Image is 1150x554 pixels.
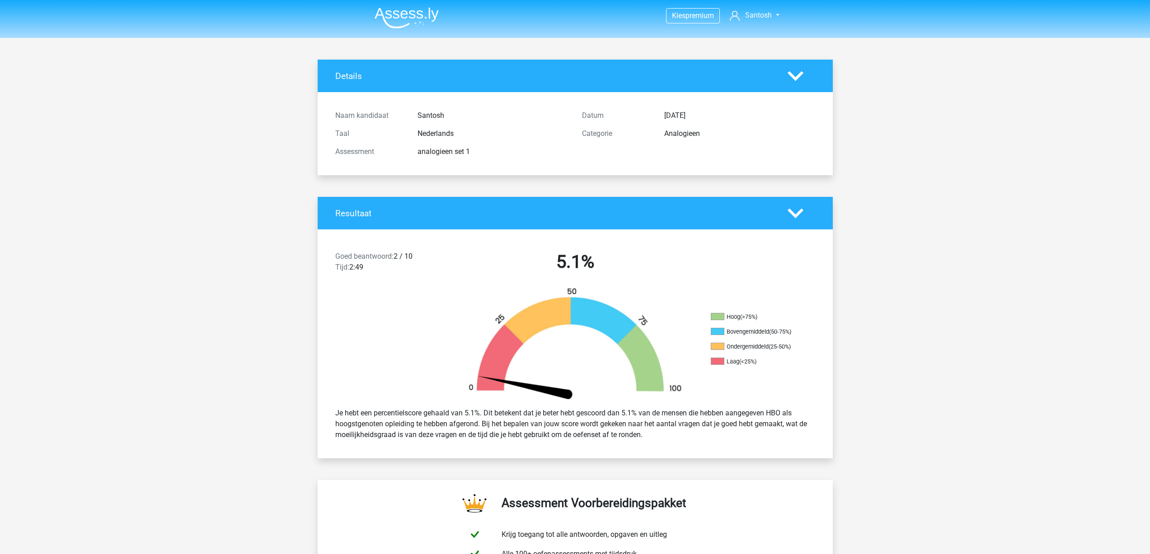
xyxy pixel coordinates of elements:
div: (<25%) [739,358,756,365]
h4: Details [335,71,774,81]
span: Kies [672,11,685,20]
img: Assessly [375,7,439,28]
div: Analogieen [657,128,822,139]
div: analogieen set 1 [411,146,575,157]
h4: Resultaat [335,208,774,219]
li: Bovengemiddeld [711,328,801,336]
li: Hoog [711,313,801,321]
span: Santosh [745,11,772,19]
li: Laag [711,358,801,366]
div: 2 / 10 2:49 [329,251,452,276]
a: Kiespremium [667,9,719,22]
span: Tijd: [335,263,349,271]
div: Santosh [411,110,575,121]
li: Ondergemiddeld [711,343,801,351]
h2: 5.1% [459,251,692,273]
span: Goed beantwoord: [335,252,394,261]
div: Assessment [329,146,411,157]
div: [DATE] [657,110,822,121]
div: (50-75%) [769,328,791,335]
div: Datum [575,110,657,121]
div: Taal [329,128,411,139]
img: 5.875b3b3230aa.png [453,287,697,400]
div: Categorie [575,128,657,139]
div: Naam kandidaat [329,110,411,121]
div: Je hebt een percentielscore gehaald van 5.1%. Dit betekent dat je beter hebt gescoord dan 5.1% va... [329,404,822,444]
span: premium [685,11,714,20]
div: (>75%) [740,313,757,320]
div: Nederlands [411,128,575,139]
div: (25-50%) [769,343,791,350]
a: Santosh [726,10,783,21]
